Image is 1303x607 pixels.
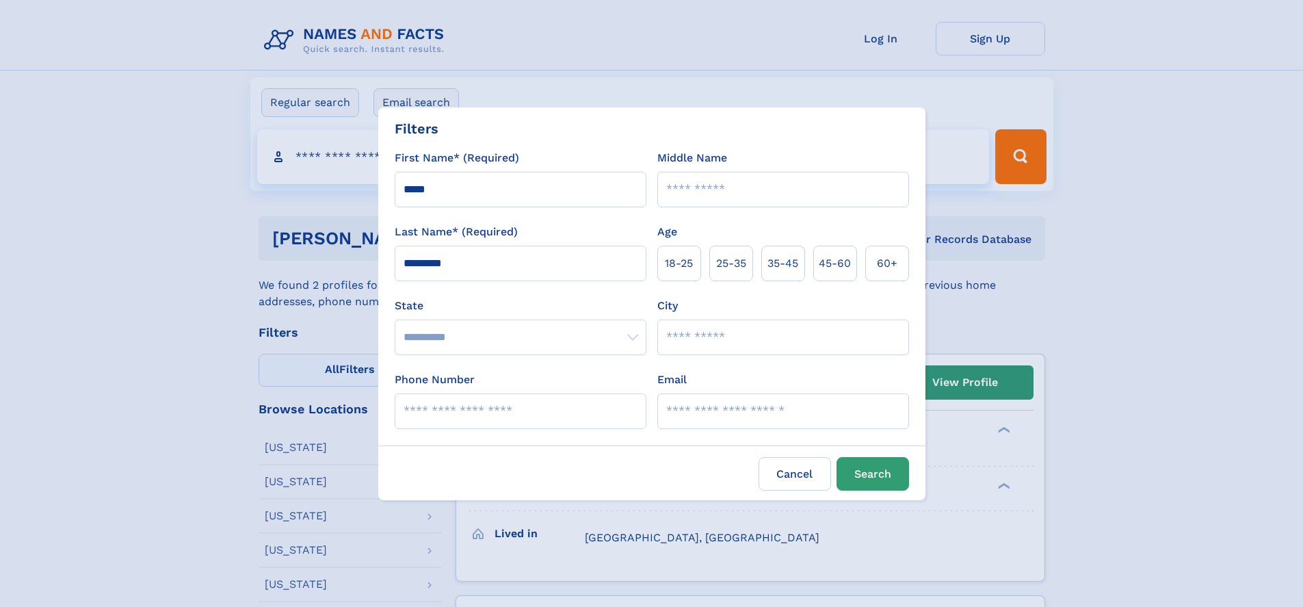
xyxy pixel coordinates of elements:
[819,255,851,272] span: 45‑60
[395,298,646,314] label: State
[395,150,519,166] label: First Name* (Required)
[837,457,909,491] button: Search
[665,255,693,272] span: 18‑25
[767,255,798,272] span: 35‑45
[716,255,746,272] span: 25‑35
[657,372,687,388] label: Email
[877,255,897,272] span: 60+
[657,224,677,240] label: Age
[759,457,831,491] label: Cancel
[657,298,678,314] label: City
[395,118,438,139] div: Filters
[395,372,475,388] label: Phone Number
[395,224,518,240] label: Last Name* (Required)
[657,150,727,166] label: Middle Name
